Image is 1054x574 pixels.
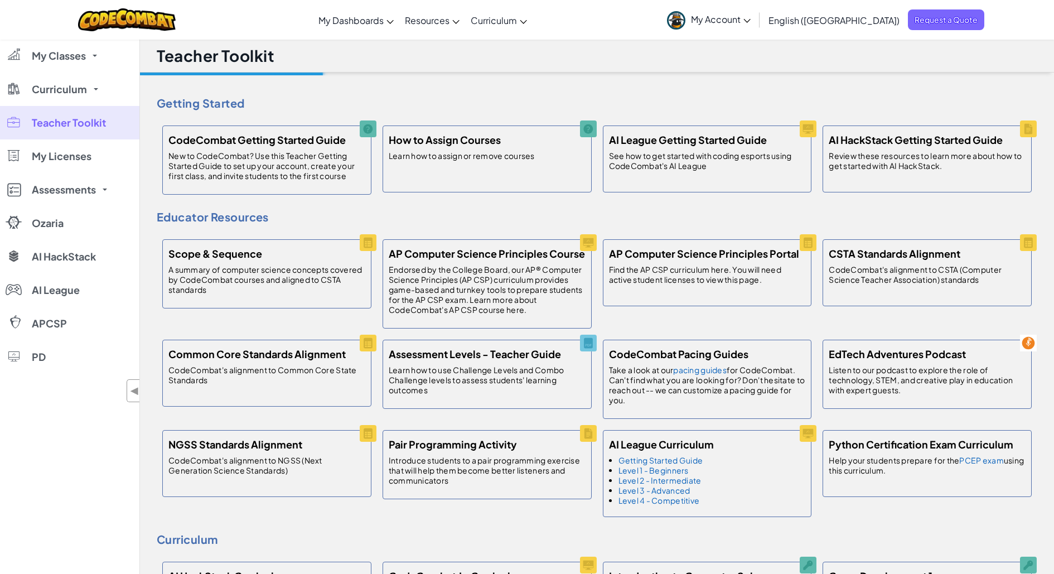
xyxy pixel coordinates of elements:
a: pacing guides [673,365,727,375]
span: My Dashboards [318,15,384,26]
p: A summary of computer science concepts covered by CodeCombat courses and aligned to CSTA standards [168,264,365,295]
h5: How to Assign Courses [389,132,501,148]
span: ◀ [130,383,139,399]
a: Request a Quote [908,9,984,30]
span: My Account [691,13,751,25]
span: AI League [32,285,80,295]
a: CSTA Standards Alignment CodeCombat's alignment to CSTA (Computer Science Teacher Association) st... [817,234,1037,312]
span: Curriculum [471,15,517,26]
h5: Scope & Sequence [168,245,262,262]
h5: Python Certification Exam Curriculum [829,436,1013,452]
a: CodeCombat Getting Started Guide New to CodeCombat? Use this Teacher Getting Started Guide to set... [157,120,377,200]
span: Assessments [32,185,96,195]
h4: Curriculum [157,531,1037,548]
p: Learn how to use Challenge Levels and Combo Challenge levels to assess students' learning outcomes [389,365,586,395]
a: Assessment Levels - Teacher Guide Learn how to use Challenge Levels and Combo Challenge levels to... [377,334,597,414]
a: NGSS Standards Alignment CodeCombat's alignment to NGSS (Next Generation Science Standards) [157,425,377,503]
span: Curriculum [32,84,87,94]
a: My Dashboards [313,5,399,35]
a: AP Computer Science Principles Portal Find the AP CSP curriculum here. You will need active stude... [597,234,818,312]
a: AI League Getting Started Guide See how to get started with coding esports using CodeCombat's AI ... [597,120,818,198]
h5: AP Computer Science Principles Course [389,245,585,262]
h5: NGSS Standards Alignment [168,436,302,452]
h5: AI League Curriculum [609,436,714,452]
a: EdTech Adventures Podcast Listen to our podcast to explore the role of technology, STEM, and crea... [817,334,1037,414]
p: CodeCombat's alignment to Common Core State Standards [168,365,365,385]
a: Getting Started Guide [618,455,703,465]
a: PCEP exam [959,455,1003,465]
h5: EdTech Adventures Podcast [829,346,966,362]
h4: Educator Resources [157,209,1037,225]
span: Ozaria [32,218,64,228]
p: Help your students prepare for the using this curriculum. [829,455,1026,475]
h5: Assessment Levels - Teacher Guide [389,346,561,362]
h1: Teacher Toolkit [157,45,274,66]
p: Review these resources to learn more about how to get started with AI HackStack. [829,151,1026,171]
h5: AI HackStack Getting Started Guide [829,132,1003,148]
h5: CSTA Standards Alignment [829,245,960,262]
a: English ([GEOGRAPHIC_DATA]) [763,5,905,35]
span: AI HackStack [32,252,96,262]
p: Learn how to assign or remove courses [389,151,535,161]
h5: Common Core Standards Alignment [168,346,346,362]
a: Scope & Sequence A summary of computer science concepts covered by CodeCombat courses and aligned... [157,234,377,314]
p: CodeCombat's alignment to CSTA (Computer Science Teacher Association) standards [829,264,1026,284]
img: CodeCombat logo [78,8,176,31]
p: New to CodeCombat? Use this Teacher Getting Started Guide to set up your account, create your fir... [168,151,365,181]
a: Common Core Standards Alignment CodeCombat's alignment to Common Core State Standards [157,334,377,412]
span: Teacher Toolkit [32,118,106,128]
a: Pair Programming Activity Introduce students to a pair programming exercise that will help them b... [377,425,597,505]
a: My Account [661,2,756,37]
h5: CodeCombat Pacing Guides [609,346,748,362]
a: Level 1 - Beginners [618,465,689,475]
p: Listen to our podcast to explore the role of technology, STEM, and creative play in education wit... [829,365,1026,395]
p: See how to get started with coding esports using CodeCombat's AI League [609,151,806,171]
a: Level 3 - Advanced [618,485,690,495]
h4: Getting Started [157,95,1037,112]
span: My Licenses [32,151,91,161]
a: How to Assign Courses Learn how to assign or remove courses [377,120,597,198]
p: Introduce students to a pair programming exercise that will help them become better listeners and... [389,455,586,485]
a: Level 2 - Intermediate [618,475,702,485]
p: CodeCombat's alignment to NGSS (Next Generation Science Standards) [168,455,365,475]
span: Resources [405,15,449,26]
a: Level 4 - Competitive [618,495,700,505]
span: My Classes [32,51,86,61]
h5: CodeCombat Getting Started Guide [168,132,346,148]
span: English ([GEOGRAPHIC_DATA]) [768,15,900,26]
p: Endorsed by the College Board, our AP® Computer Science Principles (AP CSP) curriculum provides g... [389,264,586,315]
a: Python Certification Exam Curriculum Help your students prepare for thePCEP examusing this curric... [817,425,1037,503]
a: AP Computer Science Principles Course Endorsed by the College Board, our AP® Computer Science Pri... [377,234,597,334]
h5: Pair Programming Activity [389,436,517,452]
a: Curriculum [465,5,533,35]
p: Find the AP CSP curriculum here. You will need active student licenses to view this page. [609,264,806,284]
a: AI HackStack Getting Started Guide Review these resources to learn more about how to get started ... [817,120,1037,198]
p: Take a look at our for CodeCombat. Can't find what you are looking for? Don't hesitate to reach o... [609,365,806,405]
h5: AP Computer Science Principles Portal [609,245,799,262]
a: Resources [399,5,465,35]
img: avatar [667,11,685,30]
a: CodeCombat Pacing Guides Take a look at ourpacing guidesfor CodeCombat. Can't find what you are l... [597,334,818,425]
h5: AI League Getting Started Guide [609,132,767,148]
